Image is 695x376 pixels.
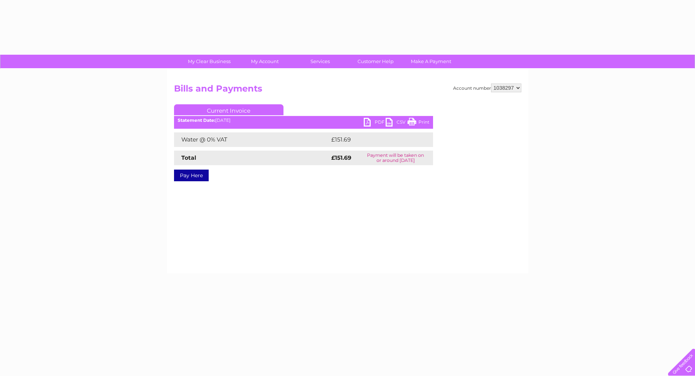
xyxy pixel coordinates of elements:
a: Customer Help [345,55,406,68]
a: My Clear Business [179,55,239,68]
a: Current Invoice [174,104,283,115]
a: My Account [235,55,295,68]
td: £151.69 [329,132,419,147]
div: [DATE] [174,118,433,123]
a: CSV [386,118,408,128]
a: Make A Payment [401,55,461,68]
strong: Total [181,154,196,161]
b: Statement Date: [178,117,215,123]
div: Account number [453,84,521,92]
td: Payment will be taken on or around [DATE] [358,151,433,165]
strong: £151.69 [331,154,351,161]
h2: Bills and Payments [174,84,521,97]
td: Water @ 0% VAT [174,132,329,147]
a: Print [408,118,429,128]
a: PDF [364,118,386,128]
a: Pay Here [174,170,209,181]
a: Services [290,55,350,68]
